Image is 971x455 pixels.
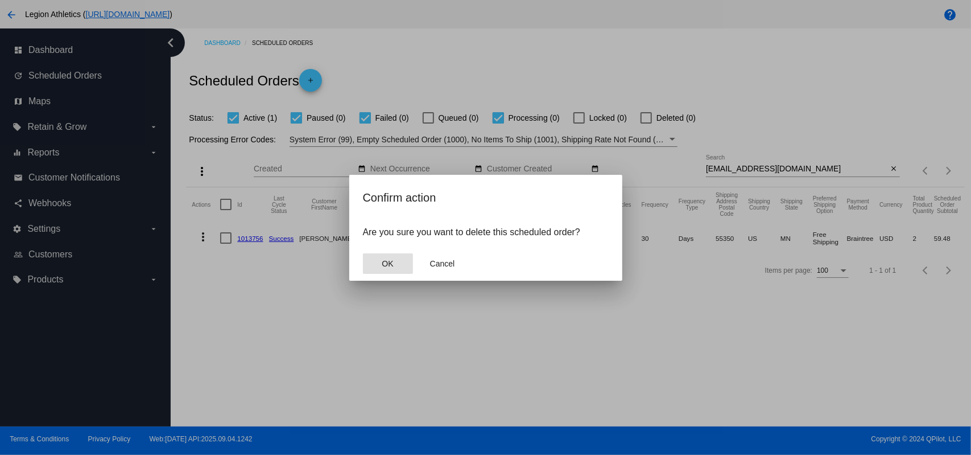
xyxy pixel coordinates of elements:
p: Are you sure you want to delete this scheduled order? [363,227,609,237]
h2: Confirm action [363,188,609,207]
span: Cancel [430,259,455,268]
button: Close dialog [418,253,468,274]
span: OK [382,259,393,268]
button: Close dialog [363,253,413,274]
